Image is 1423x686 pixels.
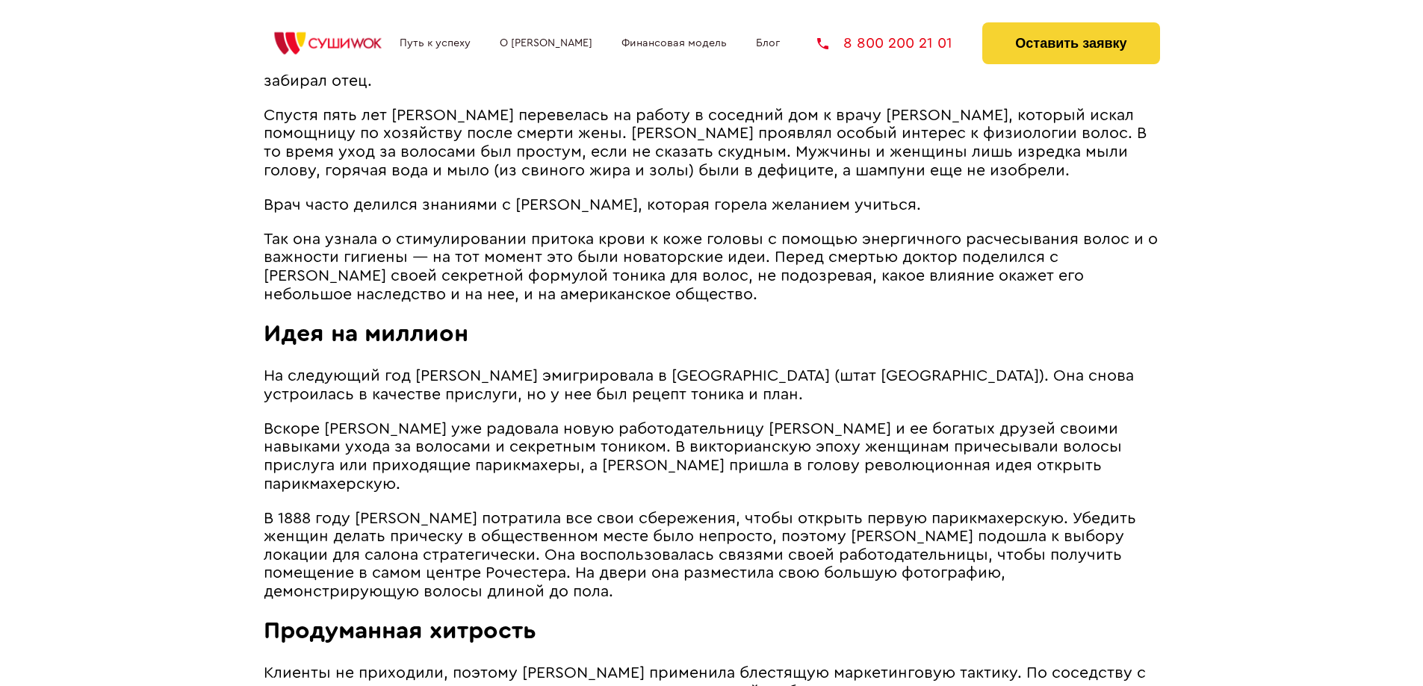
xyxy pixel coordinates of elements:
a: 8 800 200 21 01 [817,36,952,51]
button: Оставить заявку [982,22,1159,64]
a: О [PERSON_NAME] [500,37,592,49]
span: 8 800 200 21 01 [843,36,952,51]
span: Спустя пять лет [PERSON_NAME] перевелась на работу в соседний дом к врачу [PERSON_NAME], который ... [264,107,1147,178]
span: Так она узнала о стимулировании притока крови к коже головы с помощью энергичного расчесывания во... [264,231,1158,302]
span: В 1888 году [PERSON_NAME] потратила все свои сбережения, чтобы открыть первую парикмахерскую. Убе... [264,511,1136,599]
span: Продуманная хитрость [264,619,536,643]
a: Блог [756,37,780,49]
span: Вскоре [PERSON_NAME] уже радовала новую работодательницу [PERSON_NAME] и ее богатых друзей своими... [264,421,1122,492]
span: В конце концов он стал «сдавать в аренду» своих детей. В семилетнем возрасте [PERSON_NAME] отправ... [264,37,1144,89]
a: Финансовая модель [621,37,727,49]
span: На следующий год [PERSON_NAME] эмигрировала в [GEOGRAPHIC_DATA] (штат [GEOGRAPHIC_DATA]). Она сно... [264,368,1134,402]
span: Идея на миллион [264,322,468,346]
span: Врач часто делился знаниями с [PERSON_NAME], которая горела желанием учиться. [264,197,921,213]
a: Путь к успеху [400,37,471,49]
